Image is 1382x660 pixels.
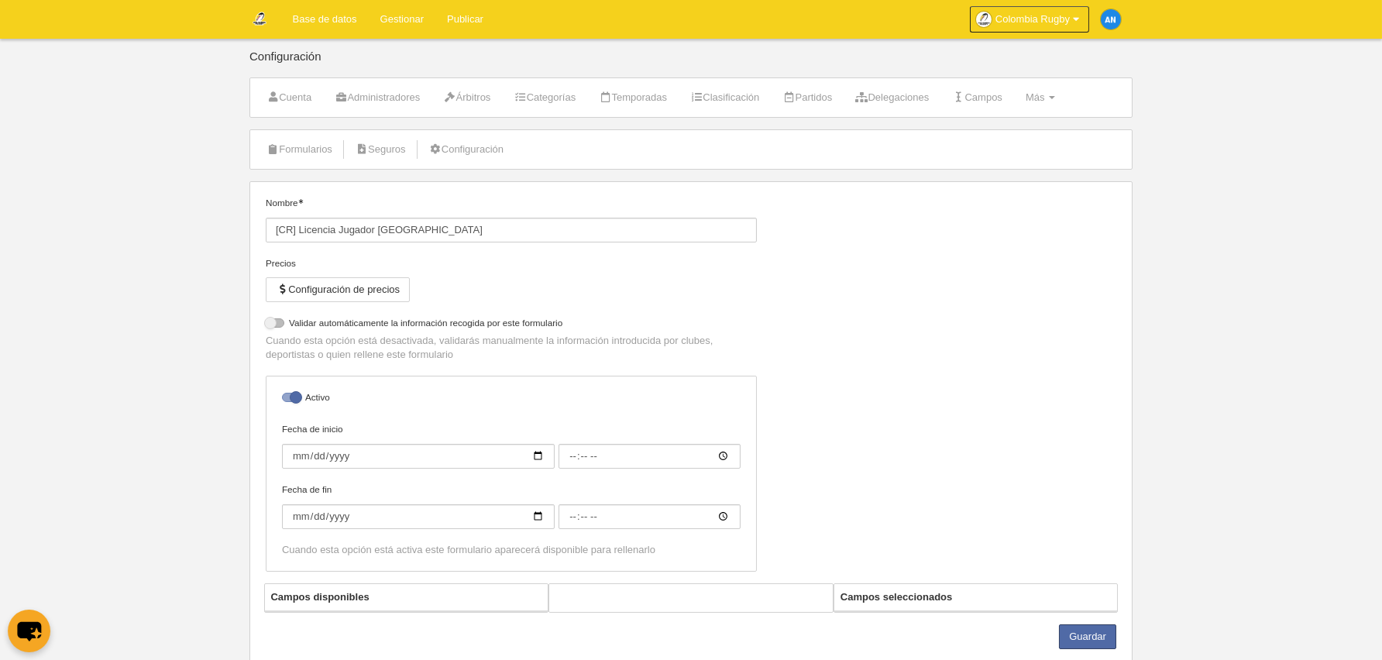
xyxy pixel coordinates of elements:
a: Campos [944,86,1011,109]
i: Obligatorio [298,199,303,204]
input: Fecha de inicio [282,444,555,469]
th: Campos disponibles [265,584,548,611]
label: Fecha de inicio [282,422,741,469]
div: Precios [266,256,757,270]
p: Cuando esta opción está desactivada, validarás manualmente la información introducida por clubes,... [266,334,757,362]
label: Fecha de fin [282,483,741,529]
a: Temporadas [590,86,676,109]
span: Más [1026,91,1045,103]
a: Clasificación [682,86,768,109]
label: Validar automáticamente la información recogida por este formulario [266,316,757,334]
div: Configuración [249,50,1133,77]
label: Activo [282,390,741,408]
button: Guardar [1059,624,1116,649]
label: Nombre [266,196,757,242]
input: Nombre [266,218,757,242]
span: Colombia Rugby [995,12,1070,27]
a: Formularios [258,138,341,161]
a: Configuración [421,138,512,161]
a: Seguros [347,138,414,161]
a: Delegaciones [847,86,937,109]
a: Categorías [505,86,584,109]
a: Colombia Rugby [970,6,1089,33]
input: Fecha de fin [282,504,555,529]
img: Colombia Rugby [250,9,269,28]
a: Árbitros [435,86,499,109]
img: Oanpu9v8aySI.30x30.jpg [976,12,992,27]
img: c2l6ZT0zMHgzMCZmcz05JnRleHQ9QU4mYmc9MWU4OGU1.png [1101,9,1121,29]
a: Partidos [774,86,841,109]
input: Fecha de inicio [559,444,741,469]
button: Configuración de precios [266,277,410,302]
input: Fecha de fin [559,504,741,529]
a: Administradores [326,86,428,109]
a: Más [1017,86,1064,109]
a: Cuenta [258,86,320,109]
button: chat-button [8,610,50,652]
div: Cuando esta opción está activa este formulario aparecerá disponible para rellenarlo [282,543,741,557]
th: Campos seleccionados [834,584,1118,611]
